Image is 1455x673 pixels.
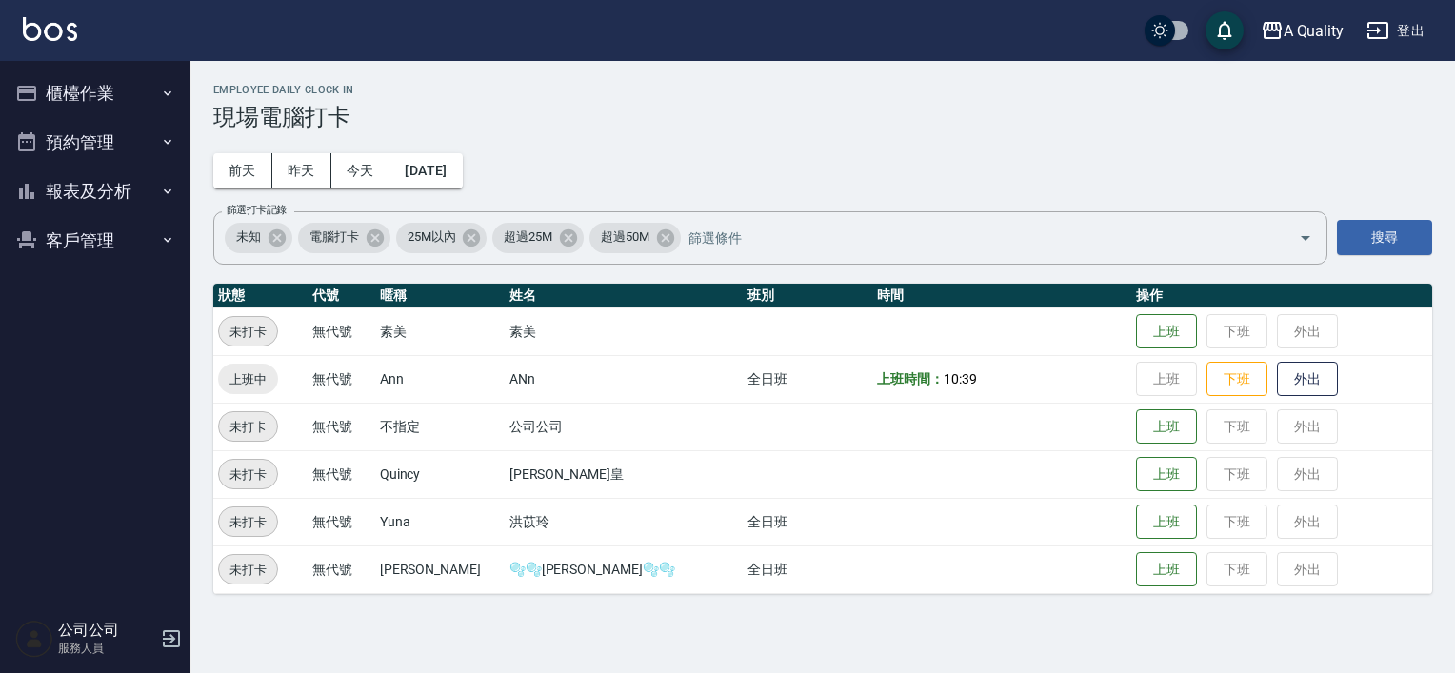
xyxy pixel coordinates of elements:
[219,465,277,485] span: 未打卡
[1337,220,1432,255] button: 搜尋
[505,498,744,545] td: 洪苡玲
[1284,19,1345,43] div: A Quality
[1136,552,1197,587] button: 上班
[8,216,183,266] button: 客戶管理
[225,223,292,253] div: 未知
[1290,223,1321,253] button: Open
[877,371,944,386] b: 上班時間：
[505,307,744,355] td: 素美
[8,69,183,118] button: 櫃檯作業
[1136,409,1197,445] button: 上班
[1136,457,1197,492] button: 上班
[219,560,277,580] span: 未打卡
[219,322,277,342] span: 未打卡
[505,545,744,593] td: 🫧🫧[PERSON_NAME]🫧🫧
[589,223,681,253] div: 超過50M
[272,153,331,188] button: 昨天
[1206,362,1267,397] button: 下班
[505,284,744,308] th: 姓名
[743,545,872,593] td: 全日班
[1277,362,1338,397] button: 外出
[308,284,375,308] th: 代號
[684,221,1266,254] input: 篩選條件
[1131,284,1432,308] th: 操作
[375,355,505,403] td: Ann
[308,450,375,498] td: 無代號
[743,284,872,308] th: 班別
[505,450,744,498] td: [PERSON_NAME]皇
[1253,11,1352,50] button: A Quality
[308,403,375,450] td: 無代號
[219,512,277,532] span: 未打卡
[743,355,872,403] td: 全日班
[15,620,53,658] img: Person
[227,203,287,217] label: 篩選打卡記錄
[492,228,564,247] span: 超過25M
[331,153,390,188] button: 今天
[505,355,744,403] td: ANn
[375,545,505,593] td: [PERSON_NAME]
[872,284,1131,308] th: 時間
[23,17,77,41] img: Logo
[1206,11,1244,49] button: save
[58,621,155,640] h5: 公司公司
[308,498,375,545] td: 無代號
[589,228,661,247] span: 超過50M
[308,307,375,355] td: 無代號
[213,153,272,188] button: 前天
[8,167,183,216] button: 報表及分析
[213,284,308,308] th: 狀態
[1136,505,1197,540] button: 上班
[375,450,505,498] td: Quincy
[375,284,505,308] th: 暱稱
[308,545,375,593] td: 無代號
[213,104,1432,130] h3: 現場電腦打卡
[1359,13,1432,49] button: 登出
[944,371,977,386] span: 10:39
[213,84,1432,96] h2: Employee Daily Clock In
[298,228,370,247] span: 電腦打卡
[218,369,278,389] span: 上班中
[219,417,277,437] span: 未打卡
[396,223,488,253] div: 25M以內
[743,498,872,545] td: 全日班
[225,228,272,247] span: 未知
[375,403,505,450] td: 不指定
[298,223,390,253] div: 電腦打卡
[492,223,584,253] div: 超過25M
[375,307,505,355] td: 素美
[375,498,505,545] td: Yuna
[1136,314,1197,349] button: 上班
[308,355,375,403] td: 無代號
[505,403,744,450] td: 公司公司
[8,118,183,168] button: 預約管理
[396,228,468,247] span: 25M以內
[58,640,155,657] p: 服務人員
[389,153,462,188] button: [DATE]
